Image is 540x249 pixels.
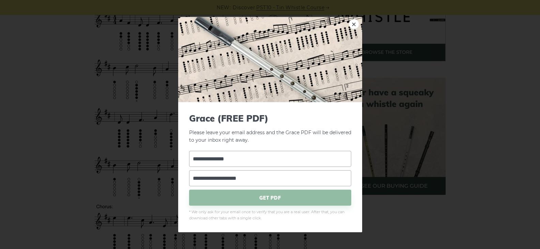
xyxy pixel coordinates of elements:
p: Please leave your email address and the Grace PDF will be delivered to your inbox right away. [189,113,351,144]
img: Tin Whistle Tab Preview [178,17,362,102]
span: * We only ask for your email once to verify that you are a real user. After that, you can downloa... [189,209,351,221]
span: Grace (FREE PDF) [189,113,351,123]
span: GET PDF [189,190,351,206]
a: × [349,19,359,29]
